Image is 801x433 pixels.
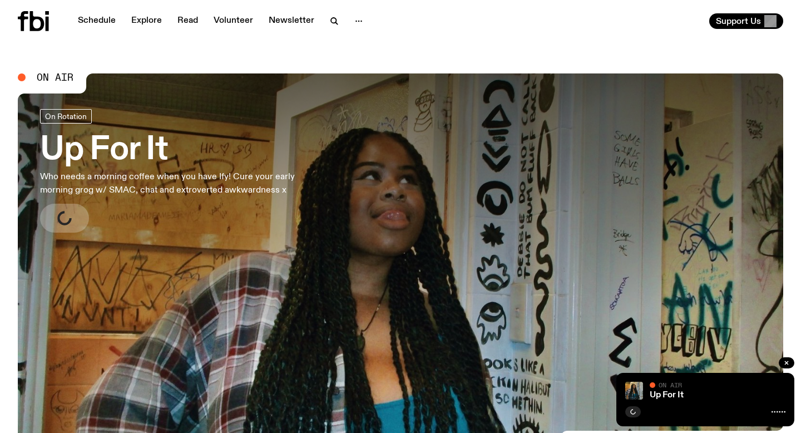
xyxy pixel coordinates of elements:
a: Up For It [650,391,684,400]
span: On Air [37,72,73,82]
a: Read [171,13,205,29]
a: Up For ItWho needs a morning coffee when you have Ify! Cure your early morning grog w/ SMAC, chat... [40,109,325,233]
span: On Air [659,381,682,388]
h3: Up For It [40,135,325,166]
a: Newsletter [262,13,321,29]
img: Ify - a Brown Skin girl with black braided twists, looking up to the side with her tongue stickin... [625,382,643,400]
span: Support Us [716,16,761,26]
a: Schedule [71,13,122,29]
button: Support Us [709,13,783,29]
a: Explore [125,13,169,29]
a: On Rotation [40,109,92,124]
a: Volunteer [207,13,260,29]
p: Who needs a morning coffee when you have Ify! Cure your early morning grog w/ SMAC, chat and extr... [40,170,325,197]
span: On Rotation [45,112,87,120]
